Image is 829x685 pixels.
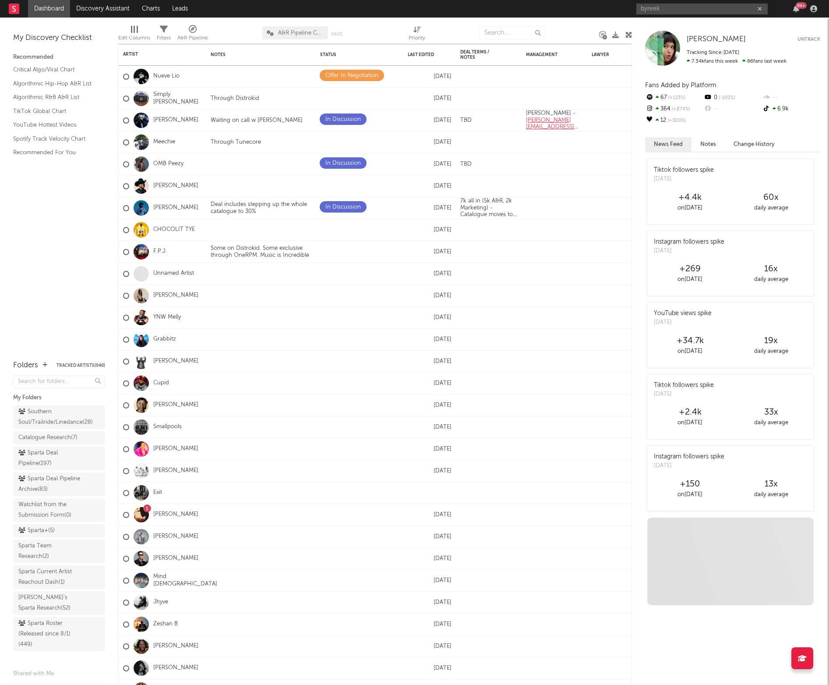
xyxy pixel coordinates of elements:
[13,65,96,75] a: Critical Algo/Viral Chart
[408,444,452,454] div: [DATE]
[13,92,96,102] a: Algorithmic R&B A&R List
[793,5,799,12] button: 99+
[153,380,169,387] a: Cupid
[645,92,703,103] div: 67
[153,642,198,650] a: [PERSON_NAME]
[480,26,545,39] input: Search...
[730,346,811,357] div: daily average
[730,274,811,285] div: daily average
[730,192,811,203] div: 60 x
[409,22,425,47] div: Priority
[13,376,105,388] input: Search for folders...
[408,247,452,257] div: [DATE]
[730,407,811,418] div: 33 x
[687,35,746,43] span: [PERSON_NAME]
[408,71,452,82] div: [DATE]
[153,336,176,343] a: Grabbitz
[408,510,452,520] div: [DATE]
[408,619,452,630] div: [DATE]
[153,204,198,212] a: [PERSON_NAME]
[408,115,452,126] div: [DATE]
[320,52,377,57] div: Status
[717,96,735,100] span: -100 %
[153,489,162,497] a: Exit
[654,309,712,318] div: YouTube views spike
[654,166,714,175] div: Tiktok followers spike
[157,33,171,43] div: Filters
[649,418,730,428] div: on [DATE]
[730,336,811,346] div: 19 x
[18,618,80,650] div: Sparta Roster (Released since 8/1) ( 449 )
[206,201,316,215] div: Deal includes stepping up the whole catalogue to 30%
[206,245,316,259] div: Some on Distrokid. Some exclusive through OneRPM. Music is Incredible
[408,532,452,542] div: [DATE]
[56,363,105,368] button: Tracked Artists(940)
[408,269,452,279] div: [DATE]
[456,198,522,218] div: 7k all in (5k A&R, 2k Marketing) - Catalogue moves to 70/30
[325,158,361,169] div: In Discussion
[153,599,168,606] a: Jhyve
[408,312,452,323] div: [DATE]
[325,114,361,125] div: In Discussion
[13,617,105,651] a: Sparta Roster (Released since 8/1)(449)
[13,405,105,429] a: Southern Soul/Trailride/Linedance(28)
[649,407,730,418] div: +2.4k
[654,238,724,247] div: Instagram followers spike
[153,117,198,124] a: [PERSON_NAME]
[408,378,452,389] div: [DATE]
[408,93,452,104] div: [DATE]
[153,248,167,256] a: F.P.J.
[408,641,452,652] div: [DATE]
[456,117,476,124] div: TBD
[730,418,811,428] div: daily average
[408,137,452,148] div: [DATE]
[13,120,96,130] a: YouTube Hottest Videos
[592,52,635,57] div: Lawyer
[703,92,762,103] div: 0
[13,52,105,63] div: Recommended
[654,390,714,399] div: [DATE]
[13,360,38,371] div: Folders
[18,593,80,614] div: [PERSON_NAME]'s Sparta Research ( 52 )
[18,525,55,536] div: Sparta+ ( 5 )
[153,226,195,234] a: CHOCOLIT TYE
[18,448,80,469] div: Sparta Deal Pipeline ( 197 )
[18,500,80,521] div: Watchlist from the Submission Form ( 0 )
[797,35,820,44] button: Untrack
[153,138,175,146] a: Meechie
[408,291,452,301] div: [DATE]
[153,467,198,475] a: [PERSON_NAME]
[408,554,452,564] div: [DATE]
[526,52,570,57] div: Management
[691,137,725,152] button: Notes
[13,106,96,116] a: TikTok Global Chart
[762,92,820,103] div: --
[153,358,198,365] a: [PERSON_NAME]
[408,159,452,170] div: [DATE]
[408,663,452,674] div: [DATE]
[18,474,80,495] div: Sparta Deal Pipeline Archive ( 83 )
[730,490,811,500] div: daily average
[18,433,78,443] div: Catalogue Research ( 7 )
[18,541,80,562] div: Sparta Team Research ( 2 )
[153,401,198,409] a: [PERSON_NAME]
[13,79,96,89] a: Algorithmic Hip-Hop A&R List
[654,452,724,461] div: Instagram followers spike
[730,264,811,274] div: 16 x
[645,137,691,152] button: News Feed
[408,203,452,213] div: [DATE]
[645,82,716,89] span: Fans Added by Platform
[13,447,105,470] a: Sparta Deal Pipeline(197)
[157,22,171,47] div: Filters
[636,4,768,14] input: Search for artists
[153,555,198,562] a: [PERSON_NAME]
[206,139,265,146] div: Through Tunecore
[670,107,690,112] span: +874 %
[278,30,324,36] span: A&R Pipeline Collaboration Official
[153,511,198,518] a: [PERSON_NAME]
[13,33,105,43] div: My Discovery Checklist
[408,52,438,57] div: Last Edited
[408,575,452,586] div: [DATE]
[408,466,452,476] div: [DATE]
[796,2,807,9] div: 99 +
